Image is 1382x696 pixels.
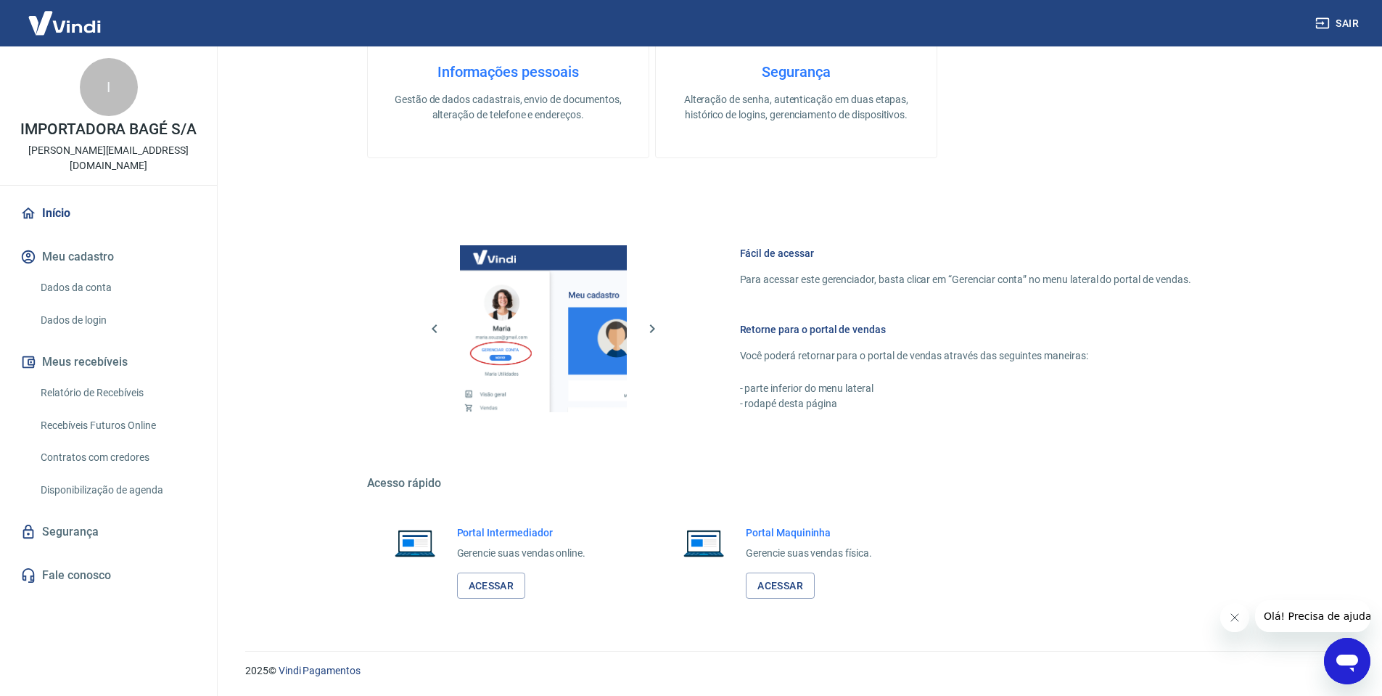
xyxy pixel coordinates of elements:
p: - rodapé desta página [740,396,1191,412]
img: Imagem de um notebook aberto [673,525,734,560]
img: Imagem de um notebook aberto [384,525,445,560]
p: 2025 © [245,663,1347,679]
h5: Acesso rápido [367,476,1226,491]
p: - parte inferior do menu lateral [740,381,1191,396]
h4: Segurança [679,63,913,81]
a: Início [17,197,200,229]
a: Disponibilização de agenda [35,475,200,505]
button: Sair [1312,10,1365,37]
iframe: Fechar mensagem [1220,603,1249,632]
a: Dados da conta [35,273,200,303]
iframe: Mensagem da empresa [1255,600,1370,632]
a: Contratos com credores [35,443,200,472]
p: [PERSON_NAME][EMAIL_ADDRESS][DOMAIN_NAME] [12,143,205,173]
a: Acessar [746,573,815,599]
h6: Retorne para o portal de vendas [740,322,1191,337]
div: I [80,58,138,116]
p: Gestão de dados cadastrais, envio de documentos, alteração de telefone e endereços. [391,92,625,123]
a: Segurança [17,516,200,548]
a: Recebíveis Futuros Online [35,411,200,441]
a: Fale conosco [17,560,200,591]
h4: Informações pessoais [391,63,625,81]
p: Gerencie suas vendas online. [457,546,586,561]
iframe: Botão para abrir a janela de mensagens [1324,638,1370,684]
p: Alteração de senha, autenticação em duas etapas, histórico de logins, gerenciamento de dispositivos. [679,92,913,123]
span: Olá! Precisa de ajuda? [9,10,122,22]
p: Você poderá retornar para o portal de vendas através das seguintes maneiras: [740,348,1191,364]
a: Dados de login [35,306,200,335]
button: Meu cadastro [17,241,200,273]
button: Meus recebíveis [17,346,200,378]
a: Relatório de Recebíveis [35,378,200,408]
h6: Portal Intermediador [457,525,586,540]
h6: Fácil de acessar [740,246,1191,261]
h6: Portal Maquininha [746,525,872,540]
p: IMPORTADORA BAGÉ S/A [20,122,197,137]
a: Vindi Pagamentos [279,665,361,676]
img: Vindi [17,1,112,45]
p: Gerencie suas vendas física. [746,546,872,561]
img: Imagem da dashboard mostrando o botão de gerenciar conta na sidebar no lado esquerdo [460,245,627,412]
p: Para acessar este gerenciador, basta clicar em “Gerenciar conta” no menu lateral do portal de ven... [740,272,1191,287]
a: Acessar [457,573,526,599]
